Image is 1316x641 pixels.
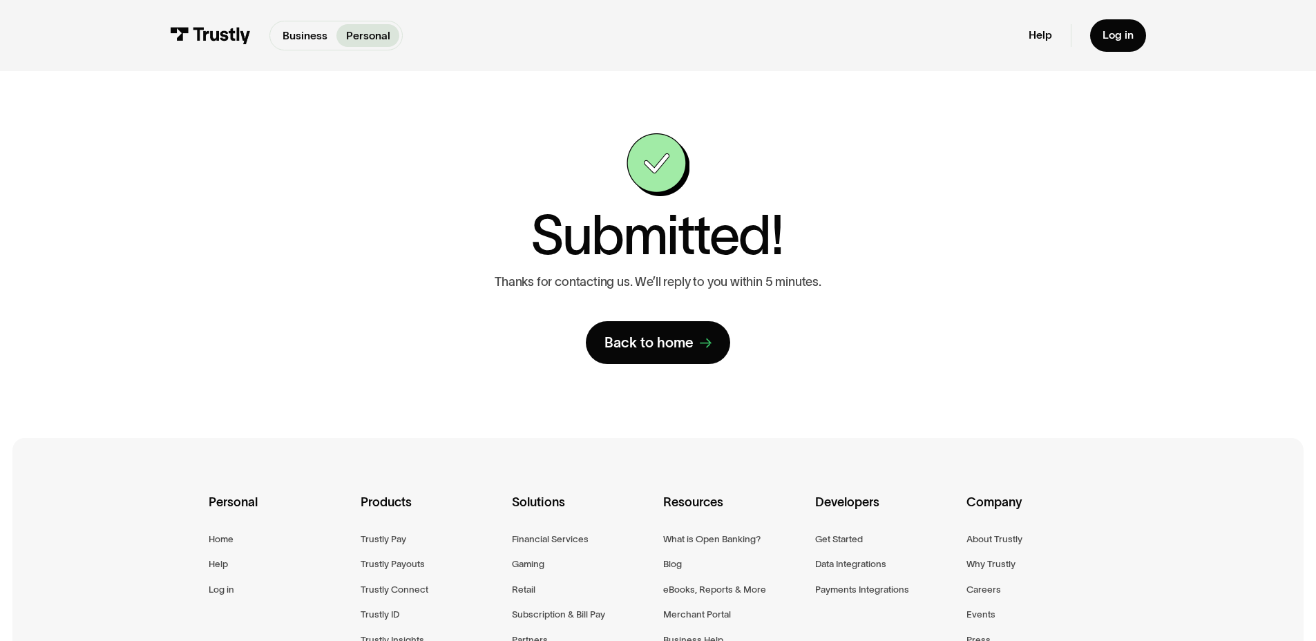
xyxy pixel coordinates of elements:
[361,556,425,572] a: Trustly Payouts
[512,492,652,531] div: Solutions
[815,531,863,547] a: Get Started
[1029,28,1052,42] a: Help
[495,275,821,290] p: Thanks for contacting us. We’ll reply to you within 5 minutes.
[663,606,731,622] a: Merchant Portal
[815,556,886,572] a: Data Integrations
[663,531,761,547] a: What is Open Banking?
[663,582,766,597] a: eBooks, Reports & More
[815,582,909,597] a: Payments Integrations
[170,27,251,44] img: Trustly Logo
[966,606,995,622] a: Events
[966,492,1107,531] div: Company
[361,582,428,597] a: Trustly Connect
[346,28,390,44] p: Personal
[361,606,399,622] a: Trustly ID
[966,531,1022,547] a: About Trustly
[512,531,589,547] a: Financial Services
[531,209,783,262] h1: Submitted!
[1090,19,1146,52] a: Log in
[512,606,605,622] a: Subscription & Bill Pay
[209,492,349,531] div: Personal
[361,492,501,531] div: Products
[209,582,234,597] a: Log in
[361,531,406,547] a: Trustly Pay
[209,531,233,547] a: Home
[966,582,1001,597] a: Careers
[663,556,682,572] a: Blog
[663,492,803,531] div: Resources
[273,24,336,47] a: Business
[512,556,544,572] a: Gaming
[1103,28,1134,42] div: Log in
[815,492,955,531] div: Developers
[209,556,228,572] a: Help
[586,321,731,364] a: Back to home
[512,582,535,597] a: Retail
[604,334,694,352] div: Back to home
[283,28,327,44] p: Business
[336,24,399,47] a: Personal
[966,556,1015,572] a: Why Trustly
